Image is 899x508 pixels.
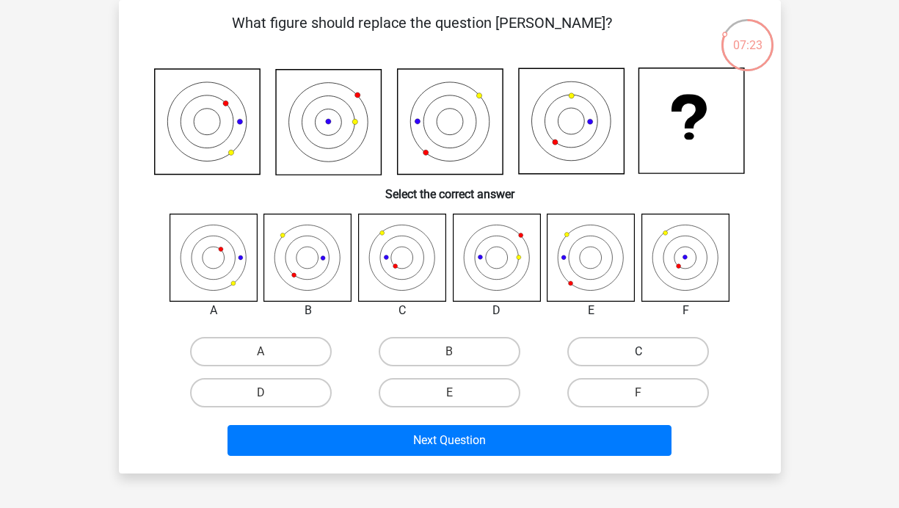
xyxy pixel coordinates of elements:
[142,175,757,201] h6: Select the correct answer
[252,302,363,319] div: B
[442,302,553,319] div: D
[159,302,269,319] div: A
[630,302,741,319] div: F
[142,12,702,56] p: What figure should replace the question [PERSON_NAME]?
[190,378,332,407] label: D
[190,337,332,366] label: A
[379,337,520,366] label: B
[567,378,709,407] label: F
[347,302,458,319] div: C
[536,302,647,319] div: E
[567,337,709,366] label: C
[379,378,520,407] label: E
[228,425,671,456] button: Next Question
[720,18,775,54] div: 07:23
